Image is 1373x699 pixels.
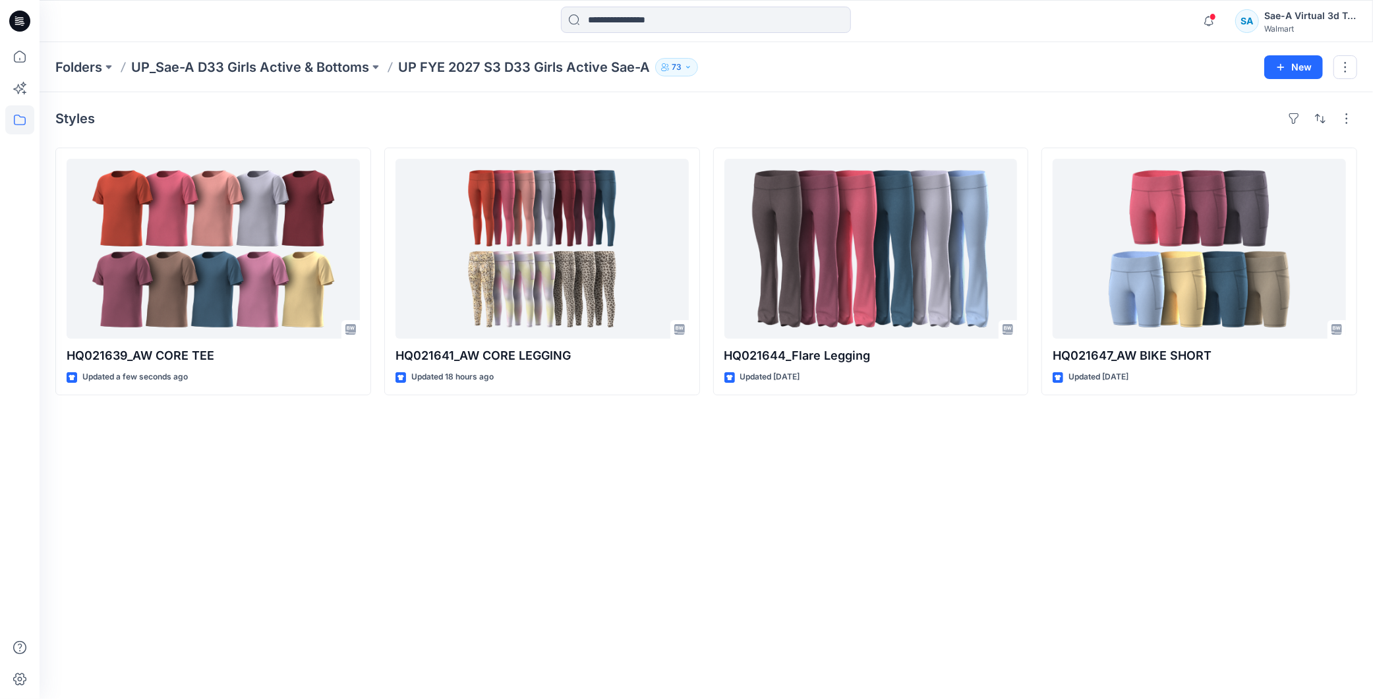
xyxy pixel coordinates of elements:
[1264,55,1323,79] button: New
[55,58,102,76] a: Folders
[82,370,188,384] p: Updated a few seconds ago
[398,58,650,76] p: UP FYE 2027 S3 D33 Girls Active Sae-A
[67,347,360,365] p: HQ021639_AW CORE TEE
[655,58,698,76] button: 73
[1053,347,1346,365] p: HQ021647_AW BIKE SHORT
[724,347,1018,365] p: HQ021644_Flare Legging
[131,58,369,76] a: UP_Sae-A D33 Girls Active & Bottoms
[395,159,689,339] a: HQ021641_AW CORE LEGGING
[67,159,360,339] a: HQ021639_AW CORE TEE
[411,370,494,384] p: Updated 18 hours ago
[724,159,1018,339] a: HQ021644_Flare Legging
[1264,8,1357,24] div: Sae-A Virtual 3d Team
[1264,24,1357,34] div: Walmart
[395,347,689,365] p: HQ021641_AW CORE LEGGING
[1053,159,1346,339] a: HQ021647_AW BIKE SHORT
[740,370,800,384] p: Updated [DATE]
[672,60,682,74] p: 73
[1068,370,1128,384] p: Updated [DATE]
[1235,9,1259,33] div: SA
[55,111,95,126] h4: Styles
